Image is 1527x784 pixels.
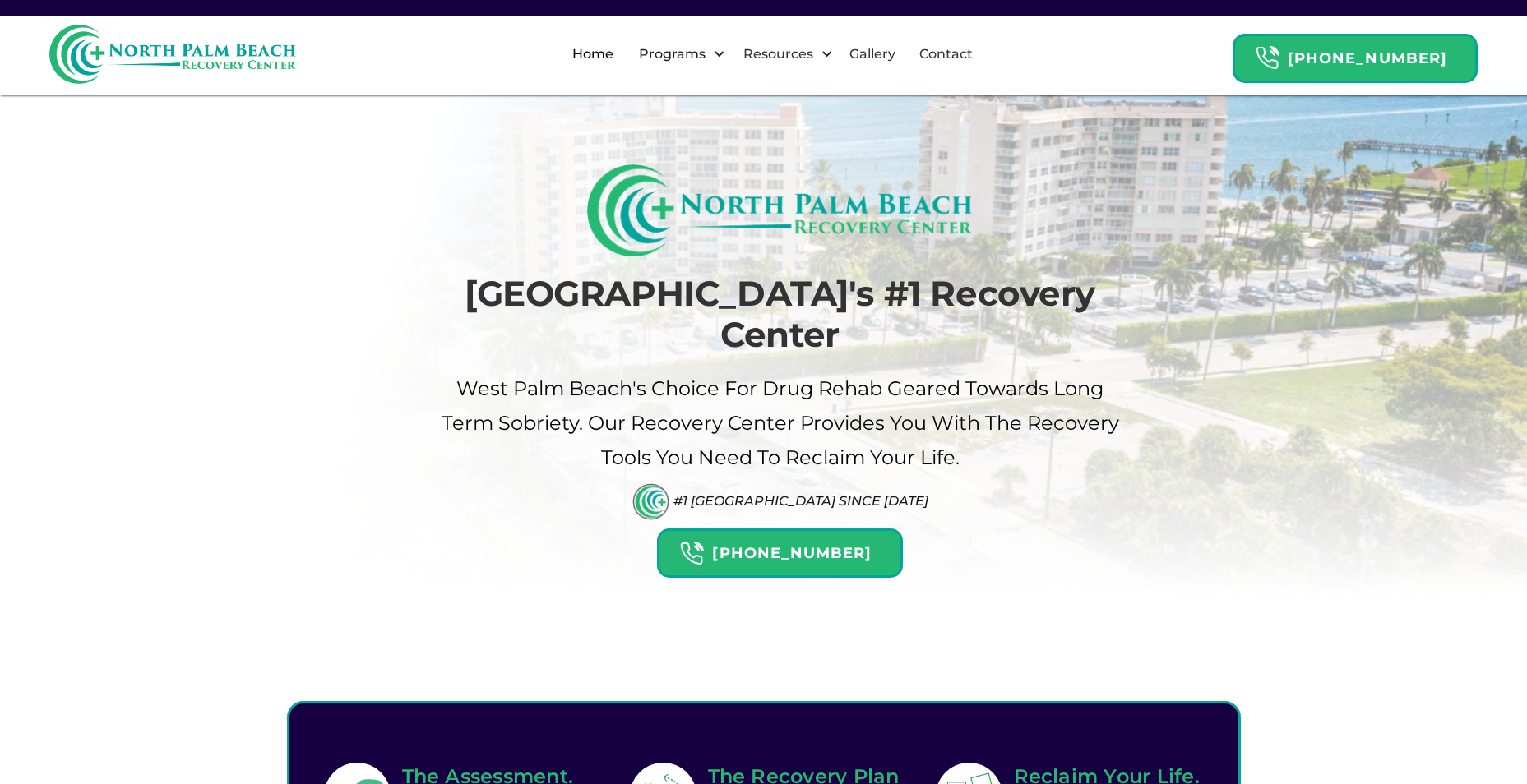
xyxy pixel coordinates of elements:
[1233,25,1478,83] a: Header Calendar Icons[PHONE_NUMBER]
[673,493,928,509] div: #1 [GEOGRAPHIC_DATA] Since [DATE]
[562,28,623,81] a: Home
[635,44,710,64] div: Programs
[587,164,973,256] img: North Palm Beach Recovery Logo (Rectangle)
[657,520,902,578] a: Header Calendar Icons[PHONE_NUMBER]
[679,541,704,566] img: Header Calendar Icons
[739,44,817,64] div: Resources
[439,371,1122,475] p: West palm beach's Choice For drug Rehab Geared Towards Long term sobriety. Our Recovery Center pr...
[840,28,905,81] a: Gallery
[1255,45,1279,71] img: Header Calendar Icons
[712,544,872,562] strong: [PHONE_NUMBER]
[909,28,983,81] a: Contact
[729,28,837,81] div: Resources
[439,273,1122,356] h1: [GEOGRAPHIC_DATA]'s #1 Recovery Center
[1288,49,1447,67] strong: [PHONE_NUMBER]
[625,28,729,81] div: Programs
